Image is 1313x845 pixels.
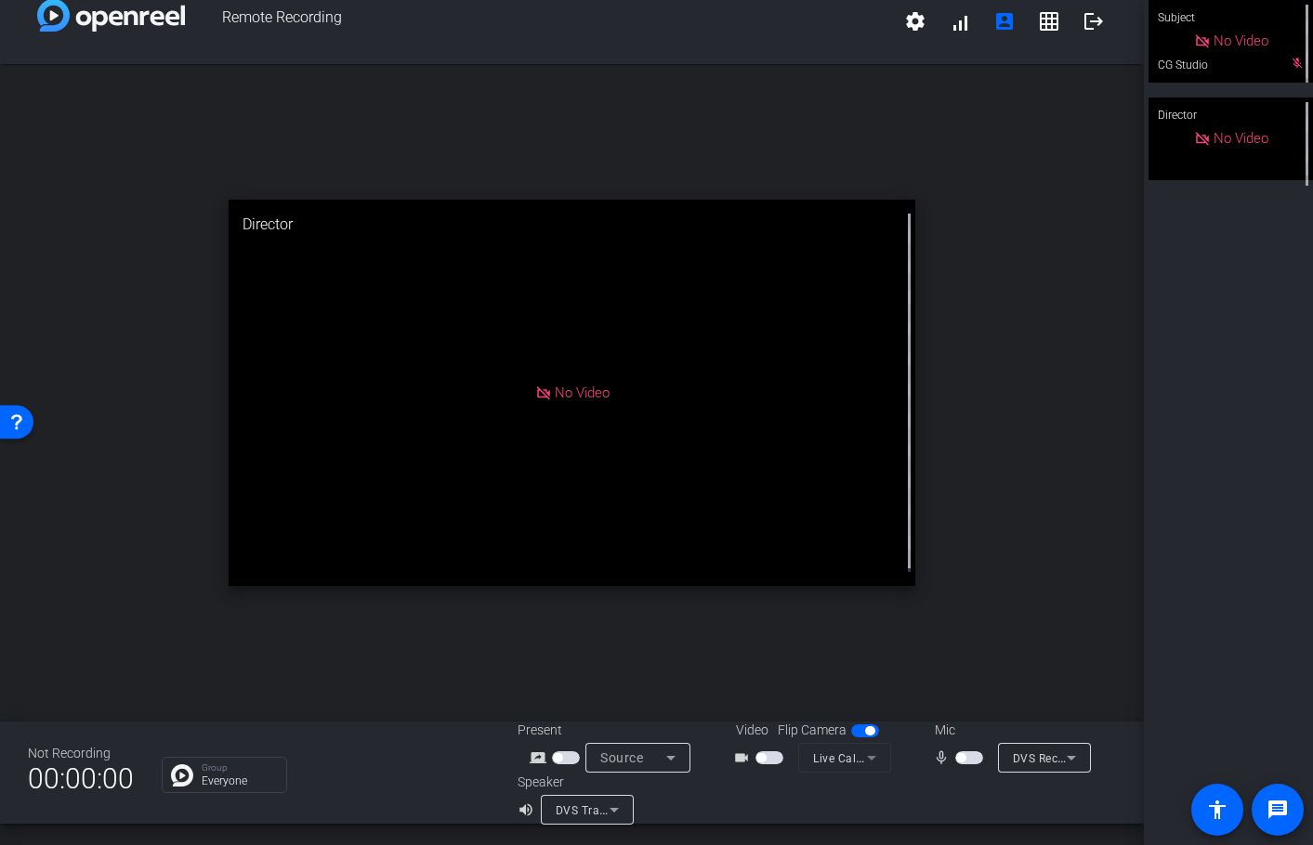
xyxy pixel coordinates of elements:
[778,721,847,740] span: Flip Camera
[1038,10,1060,32] mat-icon: grid_on
[1149,97,1313,133] div: Director
[28,744,134,763] div: Not Recording
[518,721,703,740] div: Present
[1214,130,1268,147] span: No Video
[600,750,643,765] span: Source
[916,721,1102,740] div: Mic
[904,10,926,32] mat-icon: settings
[1083,10,1105,32] mat-icon: logout
[555,384,610,401] span: No Video
[556,802,811,817] span: DVS Transmit 15-16 (Dante Virtual Soundcard)
[736,721,768,740] span: Video
[933,747,955,769] mat-icon: mic_none
[993,10,1016,32] mat-icon: account_box
[530,747,552,769] mat-icon: screen_share_outline
[1214,32,1268,49] span: No Video
[1267,799,1289,821] mat-icon: message
[171,764,193,786] img: Chat Icon
[518,799,540,821] mat-icon: volume_up
[202,763,277,773] p: Group
[733,747,755,769] mat-icon: videocam_outline
[229,200,915,250] div: Director
[518,773,629,792] div: Speaker
[202,775,277,786] p: Everyone
[1013,750,1260,765] span: DVS Receive 15-16 (Dante Virtual Soundcard)
[28,756,134,801] span: 00:00:00
[1206,799,1228,821] mat-icon: accessibility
